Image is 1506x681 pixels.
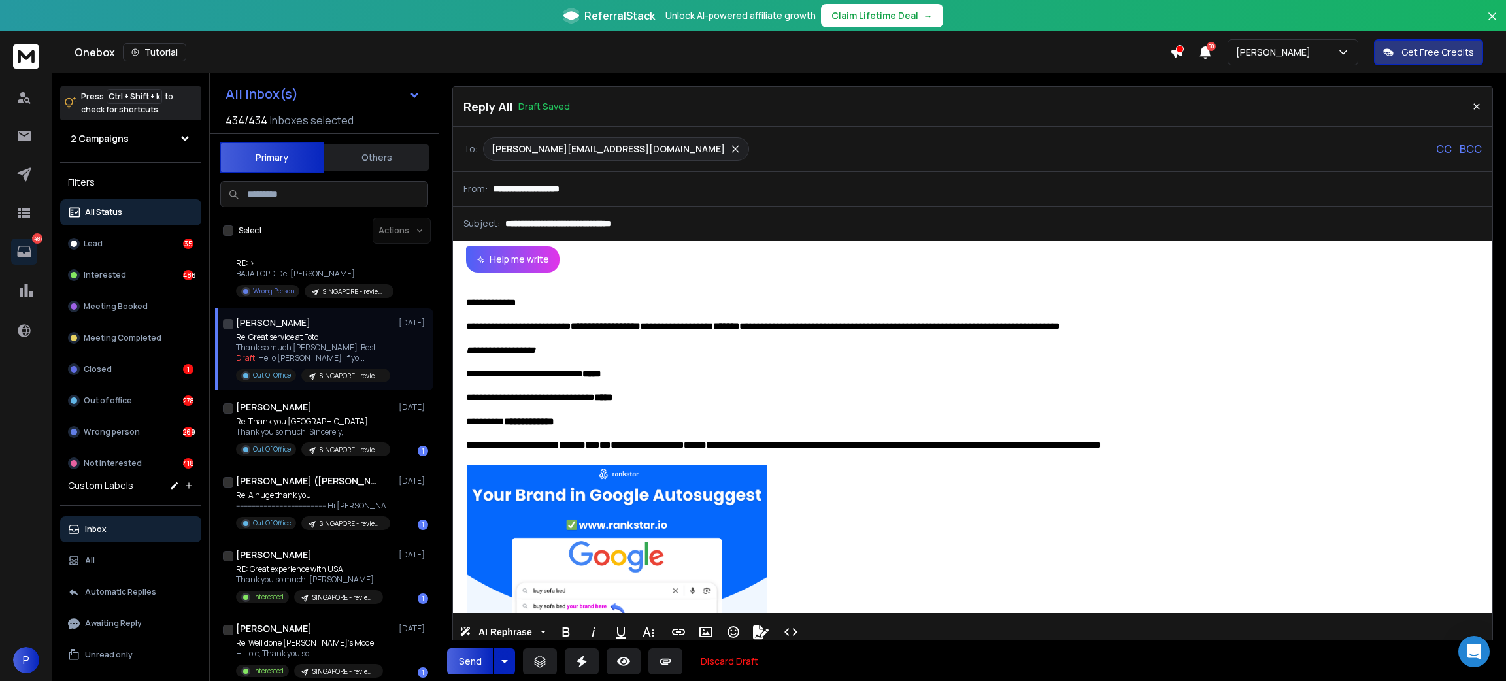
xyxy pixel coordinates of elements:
h1: 2 Campaigns [71,132,129,145]
p: Not Interested [84,458,142,469]
button: Tutorial [123,43,186,61]
p: Out Of Office [253,518,291,528]
div: Onebox [75,43,1170,61]
span: → [924,9,933,22]
p: Thank you so much, [PERSON_NAME]! [236,574,383,585]
div: Open Intercom Messenger [1458,636,1490,667]
button: All [60,548,201,574]
span: 434 / 434 [226,112,267,128]
p: SINGAPORE - reviews [312,667,375,676]
label: Select [239,225,262,236]
p: Lead [84,239,103,249]
p: ---------------------------------------------- Hi [PERSON_NAME], Thank you [236,501,393,511]
p: [DATE] [399,402,428,412]
p: Out of office [84,395,132,406]
p: [PERSON_NAME][EMAIL_ADDRESS][DOMAIN_NAME] [492,142,725,156]
h1: [PERSON_NAME] [236,401,312,414]
button: Meeting Booked [60,293,201,320]
button: Code View [778,619,803,645]
button: Closed1 [60,356,201,382]
p: BCC [1460,141,1482,157]
button: Send [447,648,493,674]
button: Italic (Ctrl+I) [581,619,606,645]
p: Subject: [463,217,500,230]
div: 1 [183,364,193,374]
p: Re: A huge thank you [236,490,393,501]
p: Automatic Replies [85,587,156,597]
p: Re: Great service at Foto [236,332,390,342]
p: From: [463,182,488,195]
button: AI Rephrase [457,619,548,645]
p: Interested [253,666,284,676]
span: Hello [PERSON_NAME], If yo ... [258,352,365,363]
div: 486 [183,270,193,280]
div: 1 [418,593,428,604]
button: P [13,647,39,673]
h1: [PERSON_NAME] ([PERSON_NAME]) [236,474,380,488]
p: [DATE] [399,476,428,486]
div: 278 [183,395,193,406]
button: Wrong person269 [60,419,201,445]
button: Insert Link (Ctrl+K) [666,619,691,645]
p: Hi Loic, Thank you so [236,648,383,659]
p: [DATE] [399,550,428,560]
h1: All Inbox(s) [226,88,298,101]
button: Unread only [60,642,201,668]
p: Wrong Person [253,286,294,296]
button: Meeting Completed [60,325,201,351]
span: ReferralStack [584,8,655,24]
p: Out Of Office [253,371,291,380]
p: Inbox [85,524,107,535]
button: Automatic Replies [60,579,201,605]
div: 35 [183,239,193,249]
p: 1487 [32,233,42,244]
button: More Text [636,619,661,645]
button: Signature [748,619,773,645]
span: Draft: [236,352,257,363]
p: Re: Well done [PERSON_NAME]'s Model [236,638,383,648]
span: 50 [1207,42,1216,51]
button: Underline (Ctrl+U) [609,619,633,645]
p: Reply All [463,97,513,116]
p: SINGAPORE - reviews [320,371,382,381]
p: SINGAPORE - reviews [320,519,382,529]
p: [DATE] [399,318,428,328]
h3: Custom Labels [68,479,133,492]
p: Re: Thank you [GEOGRAPHIC_DATA] [236,416,390,427]
button: Get Free Credits [1374,39,1483,65]
h1: [PERSON_NAME] [236,548,312,561]
button: 2 Campaigns [60,125,201,152]
p: Unlock AI-powered affiliate growth [665,9,816,22]
p: SINGAPORE - reviews [312,593,375,603]
button: Discard Draft [690,648,769,674]
a: 1487 [11,239,37,265]
p: Draft Saved [518,100,570,113]
button: All Inbox(s) [215,81,431,107]
h3: Filters [60,173,201,191]
button: Out of office278 [60,388,201,414]
p: Thank you so much! Sincerely, [236,427,390,437]
p: RE: > [236,258,393,269]
p: Press to check for shortcuts. [81,90,173,116]
button: Bold (Ctrl+B) [554,619,578,645]
p: Thank so much [PERSON_NAME]. Best [236,342,390,353]
button: Insert Image (Ctrl+P) [694,619,718,645]
p: Awaiting Reply [85,618,142,629]
p: [PERSON_NAME] [1236,46,1316,59]
p: BAJA LOPD De: [PERSON_NAME] [236,269,393,279]
p: Out Of Office [253,444,291,454]
button: All Status [60,199,201,225]
button: Close banner [1484,8,1501,39]
h3: Inboxes selected [270,112,354,128]
div: 269 [183,427,193,437]
button: Primary [220,142,324,173]
img: imageFile-1760067385138 [466,465,767,635]
p: Meeting Completed [84,333,161,343]
p: SINGAPORE - reviews [323,287,386,297]
button: Claim Lifetime Deal→ [821,4,943,27]
h1: [PERSON_NAME] [236,316,310,329]
div: 418 [183,458,193,469]
button: Interested486 [60,262,201,288]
